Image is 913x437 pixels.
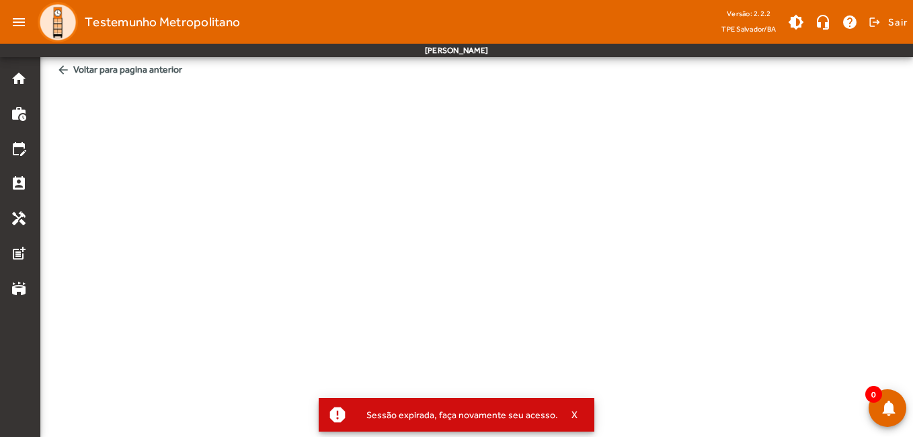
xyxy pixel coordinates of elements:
[571,409,578,421] span: X
[888,11,908,33] span: Sair
[356,405,558,424] div: Sessão expirada, faça novamente seu acesso.
[721,22,776,36] span: TPE Salvador/BA
[721,5,776,22] div: Versão: 2.2.2
[32,2,240,42] a: Testemunho Metropolitano
[867,12,908,32] button: Sair
[38,2,78,42] img: Logo TPE
[56,63,70,77] mat-icon: arrow_back
[85,11,240,33] span: Testemunho Metropolitano
[558,409,592,421] button: X
[5,9,32,36] mat-icon: menu
[11,71,27,87] mat-icon: home
[865,386,882,403] span: 0
[327,405,348,425] mat-icon: report
[51,57,902,82] span: Voltar para pagina anterior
